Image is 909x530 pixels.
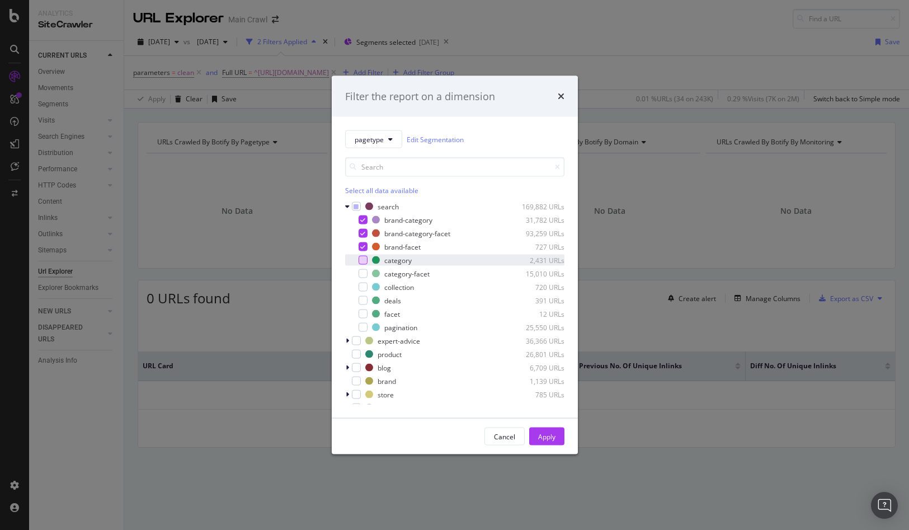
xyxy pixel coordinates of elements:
[510,201,564,211] div: 169,882 URLs
[407,133,464,145] a: Edit Segmentation
[538,431,555,441] div: Apply
[510,322,564,332] div: 25,550 URLs
[510,242,564,251] div: 727 URLs
[510,282,564,292] div: 720 URLs
[384,228,450,238] div: brand-category-facet
[384,269,430,278] div: category-facet
[510,376,564,386] div: 1,139 URLs
[510,228,564,238] div: 93,259 URLs
[384,255,412,265] div: category
[510,363,564,372] div: 6,709 URLs
[510,296,564,305] div: 391 URLs
[378,403,411,412] div: newsroom
[378,201,399,211] div: search
[510,309,564,318] div: 12 URLs
[345,89,495,104] div: Filter the report on a dimension
[378,363,391,372] div: blog
[378,390,394,399] div: store
[378,336,420,345] div: expert-advice
[345,186,564,195] div: Select all data available
[484,428,525,445] button: Cancel
[529,428,564,445] button: Apply
[510,269,564,278] div: 15,010 URLs
[510,336,564,345] div: 36,366 URLs
[510,390,564,399] div: 785 URLs
[558,89,564,104] div: times
[378,349,402,359] div: product
[510,215,564,224] div: 31,782 URLs
[345,130,402,148] button: pagetype
[384,242,421,251] div: brand-facet
[384,215,432,224] div: brand-category
[378,376,396,386] div: brand
[510,403,564,412] div: 764 URLs
[871,492,898,519] div: Open Intercom Messenger
[384,309,400,318] div: facet
[384,296,401,305] div: deals
[494,431,515,441] div: Cancel
[332,76,578,454] div: modal
[355,134,384,144] span: pagetype
[384,322,417,332] div: pagination
[345,157,564,177] input: Search
[510,255,564,265] div: 2,431 URLs
[384,282,414,292] div: collection
[510,349,564,359] div: 26,801 URLs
